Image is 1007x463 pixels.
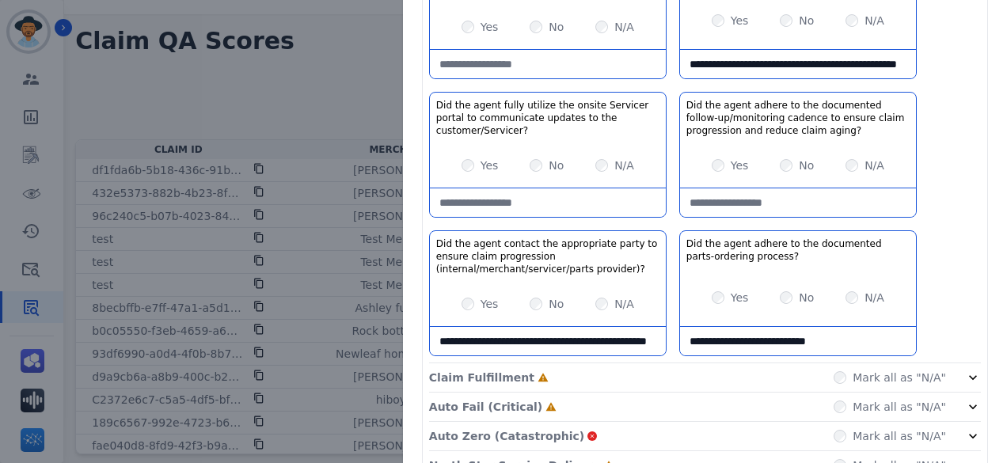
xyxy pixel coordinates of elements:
label: Yes [731,13,749,28]
p: Auto Fail (Critical) [429,399,542,415]
label: Yes [481,296,499,312]
label: Yes [481,19,499,35]
label: No [799,290,814,306]
label: N/A [864,13,884,28]
p: Auto Zero (Catastrophic) [429,428,584,444]
label: N/A [614,157,634,173]
label: Mark all as "N/A" [853,428,946,444]
p: Claim Fulfillment [429,370,534,385]
label: No [799,13,814,28]
h3: Did the agent fully utilize the onsite Servicer portal to communicate updates to the customer/Ser... [436,99,659,137]
label: Mark all as "N/A" [853,399,946,415]
label: N/A [614,296,634,312]
label: Yes [481,157,499,173]
label: No [549,296,564,312]
label: Yes [731,290,749,306]
label: N/A [864,157,884,173]
label: Yes [731,157,749,173]
label: Mark all as "N/A" [853,370,946,385]
h3: Did the agent adhere to the documented parts-ordering process? [686,237,910,263]
h3: Did the agent contact the appropriate party to ensure claim progression (internal/merchant/servic... [436,237,659,275]
label: No [549,157,564,173]
label: N/A [614,19,634,35]
label: No [549,19,564,35]
label: No [799,157,814,173]
h3: Did the agent adhere to the documented follow-up/monitoring cadence to ensure claim progression a... [686,99,910,137]
label: N/A [864,290,884,306]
